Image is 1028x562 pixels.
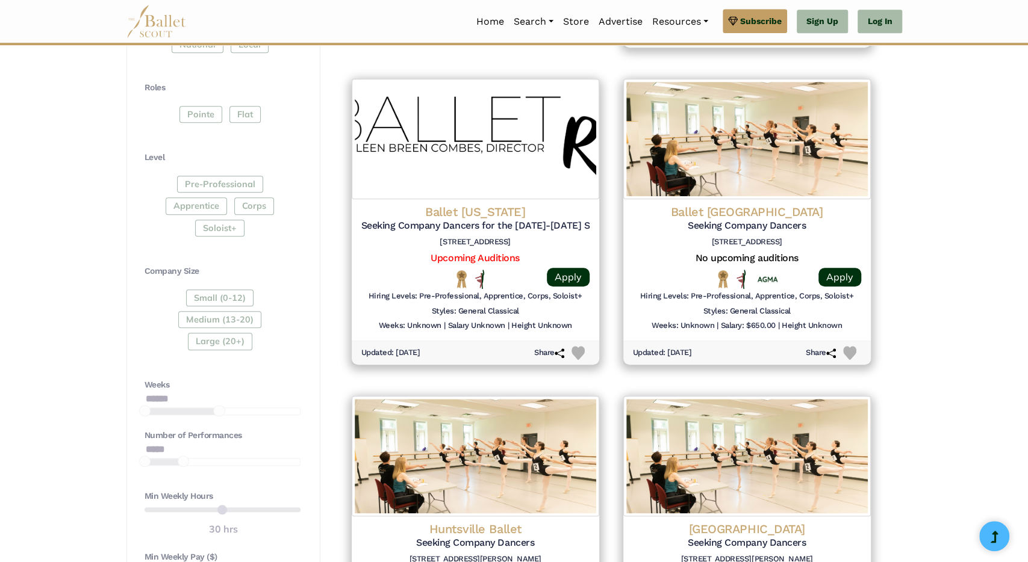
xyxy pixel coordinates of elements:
[640,291,853,301] h6: Hiring Levels: Pre-Professional, Apprentice, Corps, Soloist+
[843,346,857,360] img: Heart
[797,10,848,34] a: Sign Up
[633,521,861,537] h4: [GEOGRAPHIC_DATA]
[758,276,778,283] img: Union
[717,321,718,331] h6: |
[511,321,572,331] h6: Height Unknown
[534,348,564,358] h6: Share
[633,237,861,247] h6: [STREET_ADDRESS]
[361,237,590,247] h6: [STREET_ADDRESS]
[623,396,871,516] img: Logo
[472,9,509,34] a: Home
[431,252,519,264] a: Upcoming Auditions
[431,306,519,317] h6: Styles: General Classical
[368,291,582,301] h6: Hiring Levels: Pre-Professional, Apprentice, Corps, Soloist+
[361,348,420,358] h6: Updated: [DATE]
[633,204,861,220] h4: Ballet [GEOGRAPHIC_DATA]
[454,270,469,288] img: National
[572,346,585,360] img: Heart
[508,321,509,331] h6: |
[818,268,861,286] a: Apply
[145,82,301,94] h4: Roles
[647,9,713,34] a: Resources
[145,152,301,164] h4: Level
[777,321,779,331] h6: |
[858,10,902,34] a: Log In
[703,306,790,317] h6: Styles: General Classical
[145,430,301,442] h4: Number of Performances
[633,537,861,549] h5: Seeking Company Dancers
[361,537,590,549] h5: Seeking Company Dancers
[361,220,590,232] h5: Seeking Company Dancers for the [DATE]-[DATE] Season
[447,321,505,331] h6: Salary Unknown
[558,9,594,34] a: Store
[509,9,558,34] a: Search
[361,521,590,537] h4: Huntsville Ballet
[594,9,647,34] a: Advertise
[728,14,738,28] img: gem.svg
[352,79,599,199] img: Logo
[715,270,731,288] img: National
[623,79,871,199] img: Logo
[737,270,746,289] img: All
[547,268,590,286] a: Apply
[633,348,692,358] h6: Updated: [DATE]
[352,396,599,516] img: Logo
[145,379,301,391] h4: Weeks
[379,321,441,331] h6: Weeks: Unknown
[475,270,484,289] img: All
[723,9,787,33] a: Subscribe
[740,14,782,28] span: Subscribe
[806,348,836,358] h6: Share
[209,522,238,537] output: 30 hrs
[145,490,301,502] h4: Min Weekly Hours
[145,265,301,277] h4: Company Size
[444,321,446,331] h6: |
[652,321,714,331] h6: Weeks: Unknown
[633,220,861,232] h5: Seeking Company Dancers
[361,204,590,220] h4: Ballet [US_STATE]
[633,252,861,265] h5: No upcoming auditions
[782,321,842,331] h6: Height Unknown
[721,321,776,331] h6: Salary: $650.00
